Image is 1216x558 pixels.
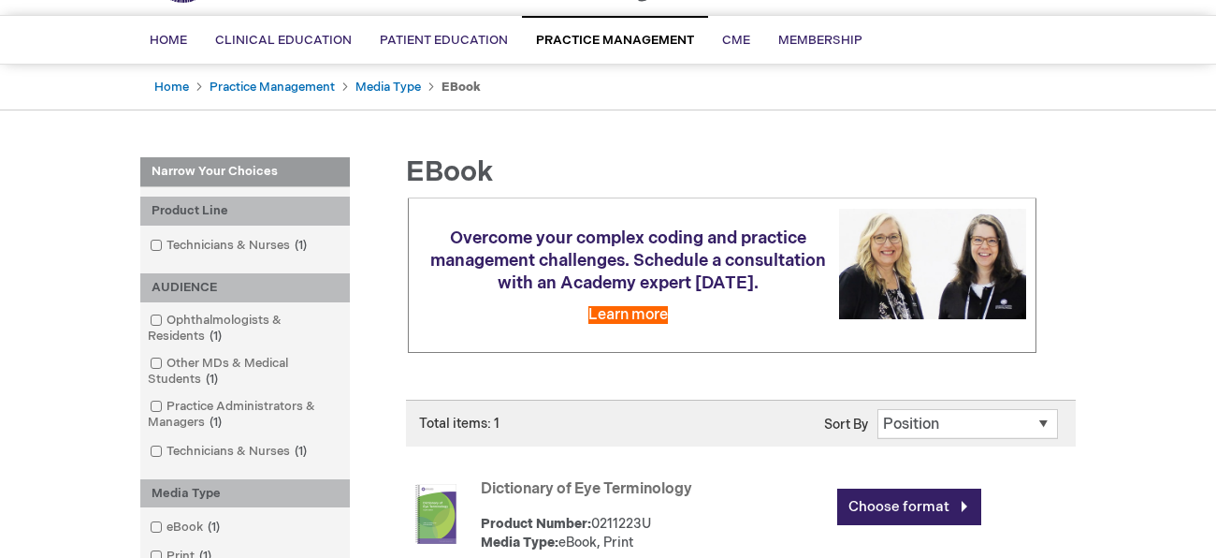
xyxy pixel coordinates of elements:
[145,519,227,536] a: eBook1
[145,398,345,432] a: Practice Administrators & Managers1
[406,155,493,189] span: eBook
[215,33,352,48] span: Clinical Education
[210,80,335,95] a: Practice Management
[839,209,1026,318] img: Schedule a consultation with an Academy expert today
[481,516,591,532] strong: Product Number:
[150,33,187,48] span: Home
[778,33,862,48] span: Membership
[205,329,226,344] span: 1
[290,238,311,253] span: 1
[481,515,828,552] div: 0211223U eBook, Print
[290,444,311,459] span: 1
[481,480,692,498] a: Dictionary of Eye Terminology
[837,489,981,525] a: Choose format
[481,535,558,551] strong: Media Type:
[145,312,345,345] a: Ophthalmologists & Residents1
[140,479,350,508] div: Media Type
[154,80,189,95] a: Home
[722,33,750,48] span: CME
[145,443,314,461] a: Technicians & Nurses1
[380,33,508,48] span: Patient Education
[140,157,350,187] strong: Narrow Your Choices
[140,197,350,226] div: Product Line
[406,484,466,544] img: Dictionary of Eye Terminology
[203,520,224,535] span: 1
[145,237,314,255] a: Technicians & Nurses1
[201,372,223,387] span: 1
[442,80,481,95] strong: eBook
[824,417,868,433] label: Sort By
[205,415,226,430] span: 1
[430,228,826,293] span: Overcome your complex coding and practice management challenges. Schedule a consultation with an ...
[419,416,499,432] span: Total items: 1
[355,80,421,95] a: Media Type
[536,33,694,48] span: Practice Management
[588,306,668,324] a: Learn more
[140,273,350,302] div: AUDIENCE
[145,355,345,389] a: Other MDs & Medical Students1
